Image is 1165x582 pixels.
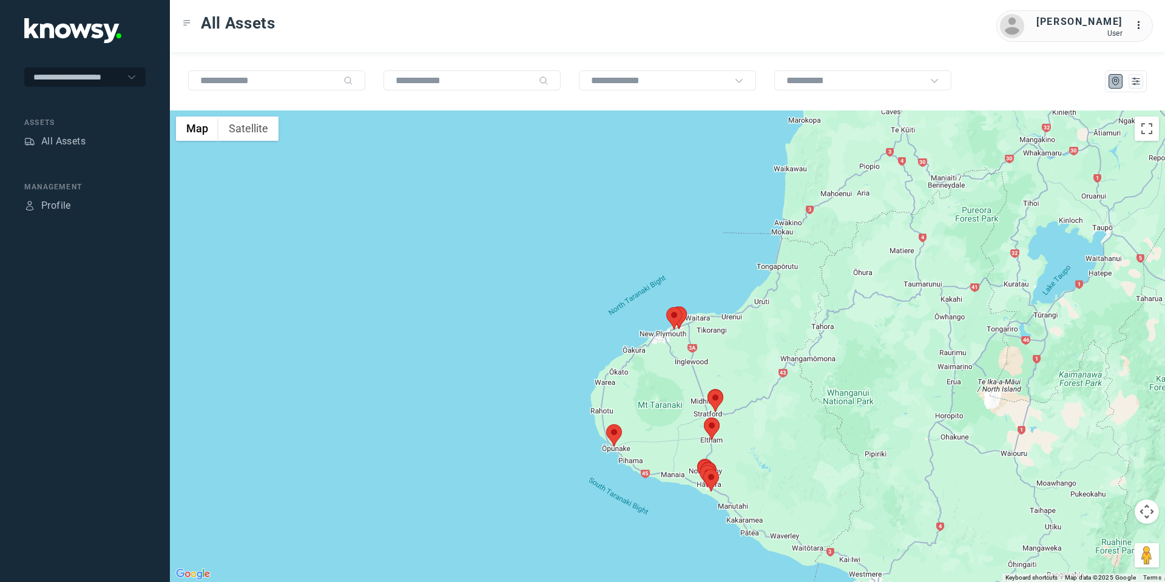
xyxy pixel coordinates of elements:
[539,76,549,86] div: Search
[201,12,275,34] span: All Assets
[1036,29,1123,38] div: User
[218,117,279,141] button: Show satellite imagery
[1065,574,1136,581] span: Map data ©2025 Google
[1130,76,1141,87] div: List
[343,76,353,86] div: Search
[1135,21,1147,30] tspan: ...
[1036,15,1123,29] div: [PERSON_NAME]
[1135,18,1149,35] div: :
[24,117,146,128] div: Assets
[24,181,146,192] div: Management
[1005,574,1058,582] button: Keyboard shortcuts
[1000,14,1024,38] img: avatar.png
[24,200,35,211] div: Profile
[183,19,191,27] div: Toggle Menu
[1135,499,1159,524] button: Map camera controls
[24,198,71,213] a: ProfileProfile
[1110,76,1121,87] div: Map
[1135,117,1159,141] button: Toggle fullscreen view
[1135,18,1149,33] div: :
[24,136,35,147] div: Assets
[173,566,213,582] a: Open this area in Google Maps (opens a new window)
[41,134,86,149] div: All Assets
[41,198,71,213] div: Profile
[1143,574,1161,581] a: Terms
[176,117,218,141] button: Show street map
[24,134,86,149] a: AssetsAll Assets
[173,566,213,582] img: Google
[1135,543,1159,567] button: Drag Pegman onto the map to open Street View
[24,18,121,43] img: Application Logo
